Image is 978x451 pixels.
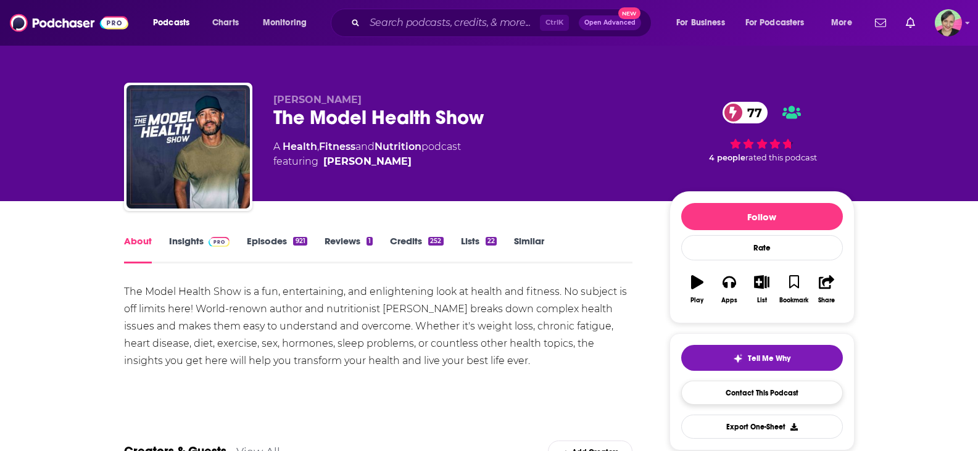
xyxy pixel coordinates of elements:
span: 4 people [709,153,745,162]
img: tell me why sparkle [733,354,743,363]
a: Credits252 [390,235,443,263]
button: tell me why sparkleTell Me Why [681,345,843,371]
div: 921 [293,237,307,246]
div: 1 [367,237,373,246]
span: [PERSON_NAME] [273,94,362,106]
span: Charts [212,14,239,31]
a: Lists22 [461,235,497,263]
button: open menu [254,13,323,33]
span: , [317,141,319,152]
div: 77 4 peoplerated this podcast [669,94,855,170]
div: 22 [486,237,497,246]
div: The Model Health Show is a fun, entertaining, and enlightening look at health and fitness. No sub... [124,283,633,370]
button: open menu [823,13,868,33]
img: The Model Health Show [126,85,250,209]
a: Episodes921 [247,235,307,263]
div: Share [818,297,835,304]
a: Charts [204,13,246,33]
span: For Business [676,14,725,31]
a: InsightsPodchaser Pro [169,235,230,263]
span: Open Advanced [584,20,636,26]
span: Monitoring [263,14,307,31]
span: 77 [735,102,768,123]
span: Tell Me Why [748,354,790,363]
button: Apps [713,267,745,312]
a: Nutrition [375,141,421,152]
div: Search podcasts, credits, & more... [342,9,663,37]
button: Open AdvancedNew [579,15,641,30]
button: Share [810,267,842,312]
span: For Podcasters [745,14,805,31]
a: Shawn Stevenson [323,154,412,169]
div: Apps [721,297,737,304]
span: More [831,14,852,31]
button: Export One-Sheet [681,415,843,439]
a: Show notifications dropdown [901,12,920,33]
button: Bookmark [778,267,810,312]
img: Podchaser - Follow, Share and Rate Podcasts [10,11,128,35]
a: Health [283,141,317,152]
a: Show notifications dropdown [870,12,891,33]
span: Logged in as LizDVictoryBelt [935,9,962,36]
button: Show profile menu [935,9,962,36]
div: Bookmark [779,297,808,304]
a: About [124,235,152,263]
button: List [745,267,777,312]
span: and [355,141,375,152]
div: List [757,297,767,304]
input: Search podcasts, credits, & more... [365,13,540,33]
img: User Profile [935,9,962,36]
button: Play [681,267,713,312]
span: Podcasts [153,14,189,31]
button: Follow [681,203,843,230]
span: Ctrl K [540,15,569,31]
div: Play [690,297,703,304]
button: open menu [737,13,823,33]
img: Podchaser Pro [209,237,230,247]
div: Rate [681,235,843,260]
a: 77 [723,102,768,123]
span: New [618,7,640,19]
button: open menu [144,13,205,33]
a: Reviews1 [325,235,373,263]
button: open menu [668,13,740,33]
a: Similar [514,235,544,263]
span: rated this podcast [745,153,817,162]
div: A podcast [273,139,461,169]
div: 252 [428,237,443,246]
span: featuring [273,154,461,169]
a: Fitness [319,141,355,152]
a: Contact This Podcast [681,381,843,405]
